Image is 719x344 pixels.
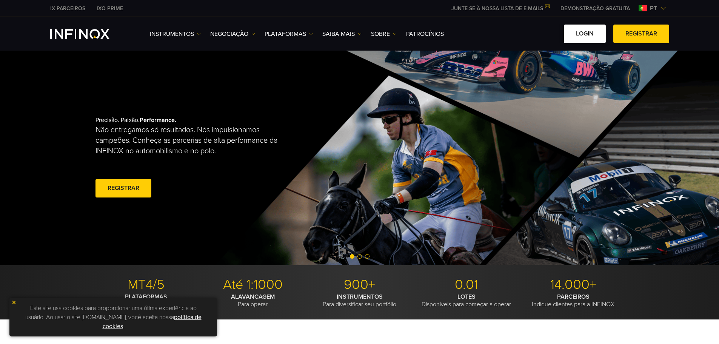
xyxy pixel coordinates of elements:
[365,254,370,259] span: Go to slide 3
[309,276,410,293] p: 900+
[322,29,362,39] a: Saiba mais
[523,276,624,293] p: 14.000+
[357,254,362,259] span: Go to slide 2
[95,179,151,197] a: Registrar
[523,293,624,308] p: Indique clientes para a INFINOX
[13,302,213,333] p: Este site usa cookies para proporcionar uma ótima experiência ao usuário. Ao usar o site [DOMAIN_...
[95,125,286,156] p: Não entregamos só resultados. Nós impulsionamos campeões. Conheça as parcerias de alta performanc...
[446,5,555,12] a: JUNTE-SE À NOSSA LISTA DE E-MAILS
[210,29,255,39] a: NEGOCIAÇÃO
[265,29,313,39] a: PLATAFORMAS
[557,293,590,301] strong: PARCEIROS
[457,293,476,301] strong: LOTES
[309,293,410,308] p: Para diversificar seu portfólio
[416,293,517,308] p: Disponíveis para começar a operar
[371,29,397,39] a: SOBRE
[91,5,129,12] a: INFINOX
[416,276,517,293] p: 0.01
[647,4,660,13] span: pt
[95,104,333,211] div: Precisão. Paixão.
[150,29,201,39] a: Instrumentos
[95,276,197,293] p: MT4/5
[202,276,303,293] p: Até 1:1000
[50,29,127,39] a: INFINOX Logo
[613,25,669,43] a: Registrar
[140,116,176,124] strong: Performance.
[555,5,636,12] a: INFINOX MENU
[45,5,91,12] a: INFINOX
[125,293,167,301] strong: PLATAFORMAS
[564,25,606,43] a: Login
[95,293,197,308] p: Com ferramentas de trading modernas
[337,293,383,301] strong: INSTRUMENTOS
[11,300,17,305] img: yellow close icon
[202,293,303,308] p: Para operar
[406,29,444,39] a: Patrocínios
[231,293,275,301] strong: ALAVANCAGEM
[350,254,354,259] span: Go to slide 1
